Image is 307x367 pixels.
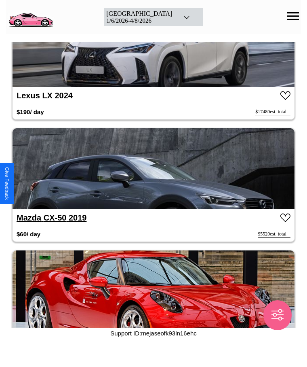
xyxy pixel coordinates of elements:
[106,10,172,17] div: [GEOGRAPHIC_DATA]
[4,167,10,200] div: Give Feedback
[110,328,196,339] p: Support ID: mejaseofk93ln16ehc
[17,91,73,100] a: Lexus LX 2024
[106,17,172,24] div: 1 / 6 / 2026 - 4 / 8 / 2026
[17,227,40,242] h3: $ 60 / day
[17,104,44,119] h3: $ 190 / day
[255,109,290,115] div: $ 17480 est. total
[17,213,86,222] a: Mazda CX-50 2019
[6,4,55,28] img: logo
[258,231,290,238] div: $ 5520 est. total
